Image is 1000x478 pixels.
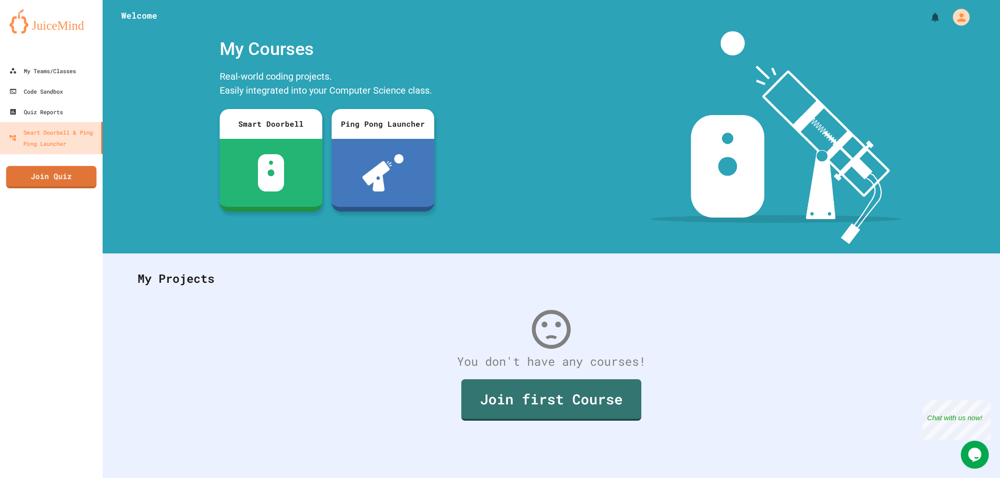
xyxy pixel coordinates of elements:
[9,127,97,149] div: Smart Doorbell & Ping Pong Launcher
[6,166,97,188] a: Join Quiz
[9,86,63,97] div: Code Sandbox
[128,353,974,370] div: You don't have any courses!
[215,67,439,102] div: Real-world coding projects. Easily integrated into your Computer Science class.
[961,441,991,469] iframe: chat widget
[651,31,901,244] img: banner-image-my-projects.png
[332,109,434,139] div: Ping Pong Launcher
[923,400,991,440] iframe: chat widget
[9,65,76,76] div: My Teams/Classes
[362,154,404,191] img: ppl-with-ball.png
[943,7,972,28] div: My Account
[258,154,285,191] img: sdb-white.svg
[912,9,943,25] div: My Notifications
[215,31,439,67] div: My Courses
[220,109,322,139] div: Smart Doorbell
[461,379,641,421] a: Join first Course
[9,9,93,34] img: logo-orange.svg
[128,260,974,297] div: My Projects
[9,106,63,117] div: Quiz Reports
